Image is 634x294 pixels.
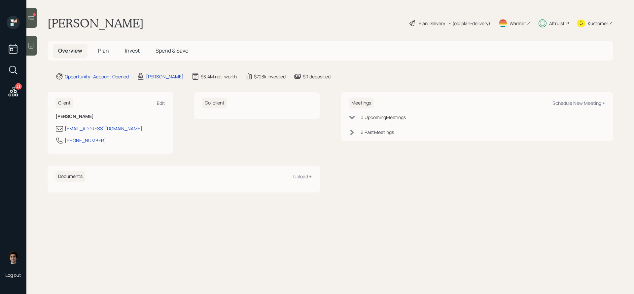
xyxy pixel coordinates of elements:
div: Schedule New Meeting + [552,100,605,106]
div: $3.4M net-worth [201,73,237,80]
div: • (old plan-delivery) [448,20,490,27]
span: Overview [58,47,82,54]
div: Altruist [549,20,565,27]
div: Edit [157,100,165,106]
h6: Client [55,98,73,108]
div: $723k invested [254,73,286,80]
div: Plan Delivery [419,20,445,27]
div: $0 deposited [303,73,331,80]
div: 0 Upcoming Meeting s [361,114,406,121]
div: Upload + [293,173,312,180]
div: Log out [5,272,21,278]
h6: Co-client [202,98,227,108]
div: 6 Past Meeting s [361,129,394,136]
div: [EMAIL_ADDRESS][DOMAIN_NAME] [65,125,142,132]
div: Opportunity · Account Opened [65,73,129,80]
h6: Documents [55,171,85,182]
div: [PHONE_NUMBER] [65,137,106,144]
div: 28 [15,83,22,90]
h6: [PERSON_NAME] [55,114,165,119]
span: Plan [98,47,109,54]
span: Invest [125,47,140,54]
img: harrison-schaefer-headshot-2.png [7,251,20,264]
h6: Meetings [349,98,374,108]
span: Spend & Save [156,47,188,54]
div: Kustomer [588,20,608,27]
div: Warmer [510,20,526,27]
div: [PERSON_NAME] [146,73,184,80]
h1: [PERSON_NAME] [48,16,144,30]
